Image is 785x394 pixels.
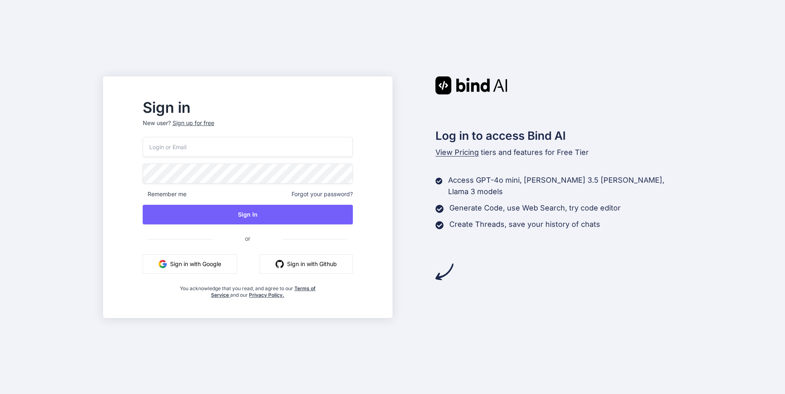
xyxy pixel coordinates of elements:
button: Sign In [143,205,353,224]
span: or [212,228,283,248]
a: Privacy Policy. [249,292,284,298]
p: tiers and features for Free Tier [435,147,682,158]
a: Terms of Service [211,285,316,298]
p: Generate Code, use Web Search, try code editor [449,202,621,214]
span: View Pricing [435,148,479,157]
div: You acknowledge that you read, and agree to our and our [177,280,318,298]
div: Sign up for free [173,119,214,127]
p: Create Threads, save your history of chats [449,219,600,230]
img: arrow [435,263,453,281]
img: github [276,260,284,268]
h2: Sign in [143,101,353,114]
input: Login or Email [143,137,353,157]
p: Access GPT-4o mini, [PERSON_NAME] 3.5 [PERSON_NAME], Llama 3 models [448,175,682,197]
button: Sign in with Google [143,254,237,274]
h2: Log in to access Bind AI [435,127,682,144]
img: Bind AI logo [435,76,507,94]
span: Remember me [143,190,186,198]
button: Sign in with Github [260,254,353,274]
img: google [159,260,167,268]
span: Forgot your password? [292,190,353,198]
p: New user? [143,119,353,137]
